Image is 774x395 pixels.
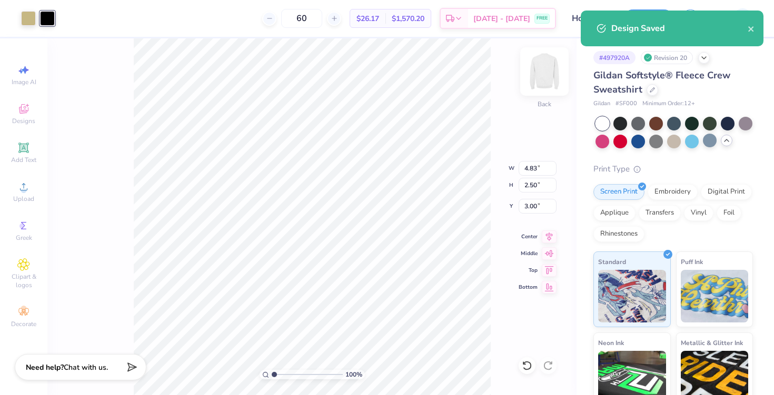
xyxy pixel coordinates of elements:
img: Back [523,50,565,93]
span: Add Text [11,156,36,164]
span: $1,570.20 [392,13,424,24]
div: # 497920A [593,51,636,64]
span: Bottom [519,283,538,291]
div: Rhinestones [593,226,644,242]
input: Untitled Design [564,8,616,29]
span: Greek [16,234,32,242]
span: Gildan Softstyle® Fleece Crew Sweatshirt [593,69,730,96]
span: Neon Ink [598,337,624,348]
span: FREE [537,15,548,22]
span: 100 % [345,370,362,379]
input: – – [281,9,322,28]
span: Standard [598,256,626,267]
div: Embroidery [648,184,698,200]
span: [DATE] - [DATE] [473,13,530,24]
strong: Need help? [26,362,64,372]
button: close [748,22,755,35]
span: Puff Ink [681,256,703,267]
span: Metallic & Glitter Ink [681,337,743,348]
div: Vinyl [684,205,713,221]
span: Top [519,267,538,274]
span: Image AI [12,78,36,86]
div: Screen Print [593,184,644,200]
div: Digital Print [701,184,752,200]
div: Print Type [593,163,753,175]
span: Decorate [11,320,36,328]
div: Applique [593,205,636,221]
span: $26.17 [356,13,379,24]
span: Designs [12,117,35,125]
div: Back [538,99,551,109]
div: Revision 20 [641,51,693,64]
span: # SF000 [616,99,637,108]
div: Design Saved [611,22,748,35]
img: Standard [598,270,666,322]
div: Foil [717,205,741,221]
span: Center [519,233,538,240]
img: Puff Ink [681,270,749,322]
span: Upload [13,195,34,203]
span: Minimum Order: 12 + [642,99,695,108]
span: Chat with us. [64,362,108,372]
span: Middle [519,250,538,257]
span: Clipart & logos [5,272,42,289]
span: Gildan [593,99,610,108]
div: Transfers [639,205,681,221]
